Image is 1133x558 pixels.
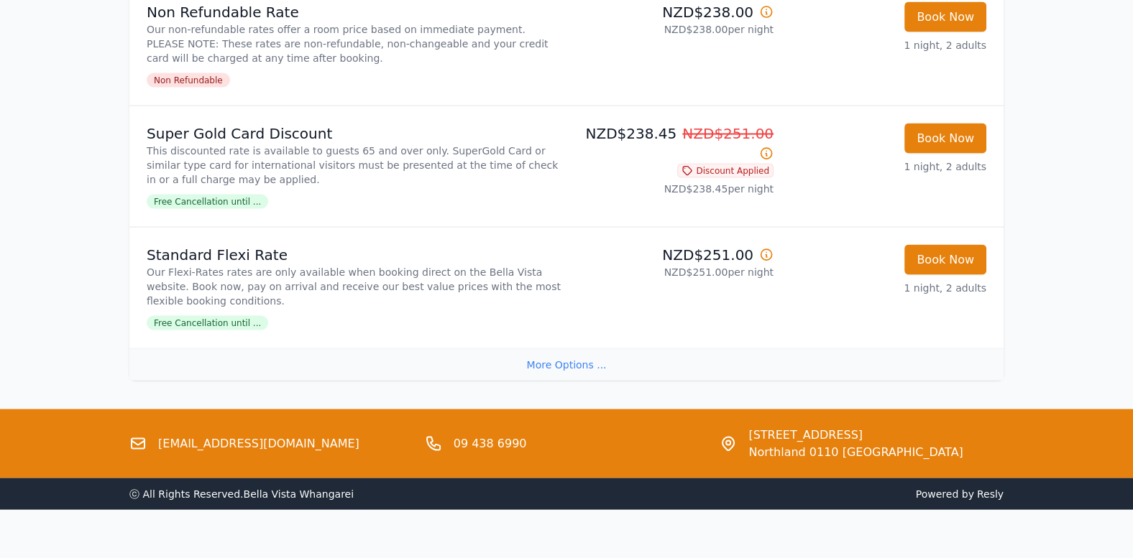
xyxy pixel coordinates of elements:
span: Free Cancellation until ... [147,195,268,209]
button: Book Now [904,2,986,32]
span: NZD$251.00 [682,125,774,142]
p: Super Gold Card Discount [147,124,561,144]
p: Standard Flexi Rate [147,245,561,265]
span: [STREET_ADDRESS] [748,427,963,444]
p: NZD$238.45 per night [572,182,774,196]
p: 1 night, 2 adults [785,281,986,295]
p: 1 night, 2 adults [785,38,986,52]
p: NZD$238.45 [572,124,774,164]
p: Our non-refundable rates offer a room price based on immediate payment. PLEASE NOTE: These rates ... [147,22,561,65]
span: ⓒ All Rights Reserved. Bella Vista Whangarei [129,488,354,500]
p: NZD$251.00 [572,245,774,265]
span: Powered by [572,487,1004,501]
a: [EMAIL_ADDRESS][DOMAIN_NAME] [158,435,359,452]
p: 1 night, 2 adults [785,159,986,174]
p: Non Refundable Rate [147,2,561,22]
a: Resly [977,488,1004,500]
span: Discount Applied [677,164,774,178]
p: NZD$238.00 per night [572,22,774,37]
span: Northland 0110 [GEOGRAPHIC_DATA] [748,444,963,461]
button: Book Now [904,245,986,275]
a: 09 438 6990 [454,435,527,452]
p: This discounted rate is available to guests 65 and over only. SuperGold Card or similar type card... [147,144,561,187]
p: NZD$251.00 per night [572,265,774,279]
span: Non Refundable [147,73,230,88]
p: Our Flexi-Rates rates are only available when booking direct on the Bella Vista website. Book now... [147,265,561,308]
p: NZD$238.00 [572,2,774,22]
button: Book Now [904,124,986,154]
span: Free Cancellation until ... [147,316,268,330]
div: More Options ... [129,348,1004,381]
